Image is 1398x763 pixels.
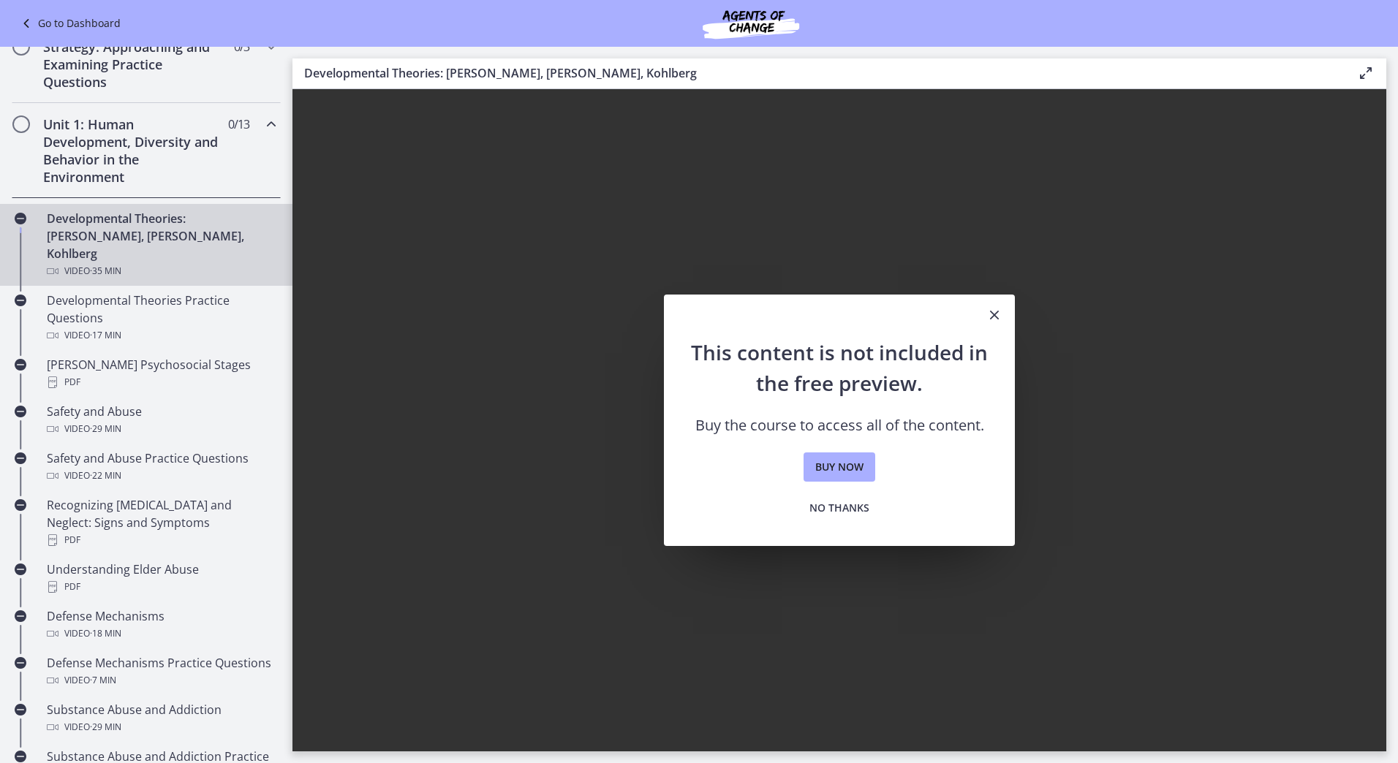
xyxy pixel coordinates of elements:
[90,625,121,642] span: · 18 min
[90,262,121,280] span: · 35 min
[47,292,275,344] div: Developmental Theories Practice Questions
[47,607,275,642] div: Defense Mechanisms
[47,654,275,689] div: Defense Mechanisms Practice Questions
[47,672,275,689] div: Video
[974,295,1015,337] button: Close
[815,458,864,476] span: Buy now
[43,38,222,91] h2: Strategy: Approaching and Examining Practice Questions
[809,499,869,517] span: No thanks
[687,416,991,435] p: Buy the course to access all of the content.
[47,262,275,280] div: Video
[47,420,275,438] div: Video
[90,327,121,344] span: · 17 min
[43,115,222,186] h2: Unit 1: Human Development, Diversity and Behavior in the Environment
[228,115,249,133] span: 0 / 13
[804,452,875,482] a: Buy now
[47,449,275,485] div: Safety and Abuse Practice Questions
[47,373,275,391] div: PDF
[90,672,116,689] span: · 7 min
[798,493,881,523] button: No thanks
[90,467,121,485] span: · 22 min
[47,327,275,344] div: Video
[234,38,249,56] span: 0 / 3
[90,420,121,438] span: · 29 min
[47,467,275,485] div: Video
[47,578,275,596] div: PDF
[47,210,275,280] div: Developmental Theories: [PERSON_NAME], [PERSON_NAME], Kohlberg
[304,64,1334,82] h3: Developmental Theories: [PERSON_NAME], [PERSON_NAME], Kohlberg
[47,531,275,549] div: PDF
[47,403,275,438] div: Safety and Abuse
[18,15,121,32] a: Go to Dashboard
[687,337,991,398] h2: This content is not included in the free preview.
[47,561,275,596] div: Understanding Elder Abuse
[663,6,839,41] img: Agents of Change
[47,718,275,736] div: Video
[90,718,121,736] span: · 29 min
[47,496,275,549] div: Recognizing [MEDICAL_DATA] and Neglect: Signs and Symptoms
[47,356,275,391] div: [PERSON_NAME] Psychosocial Stages
[47,701,275,736] div: Substance Abuse and Addiction
[47,625,275,642] div: Video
